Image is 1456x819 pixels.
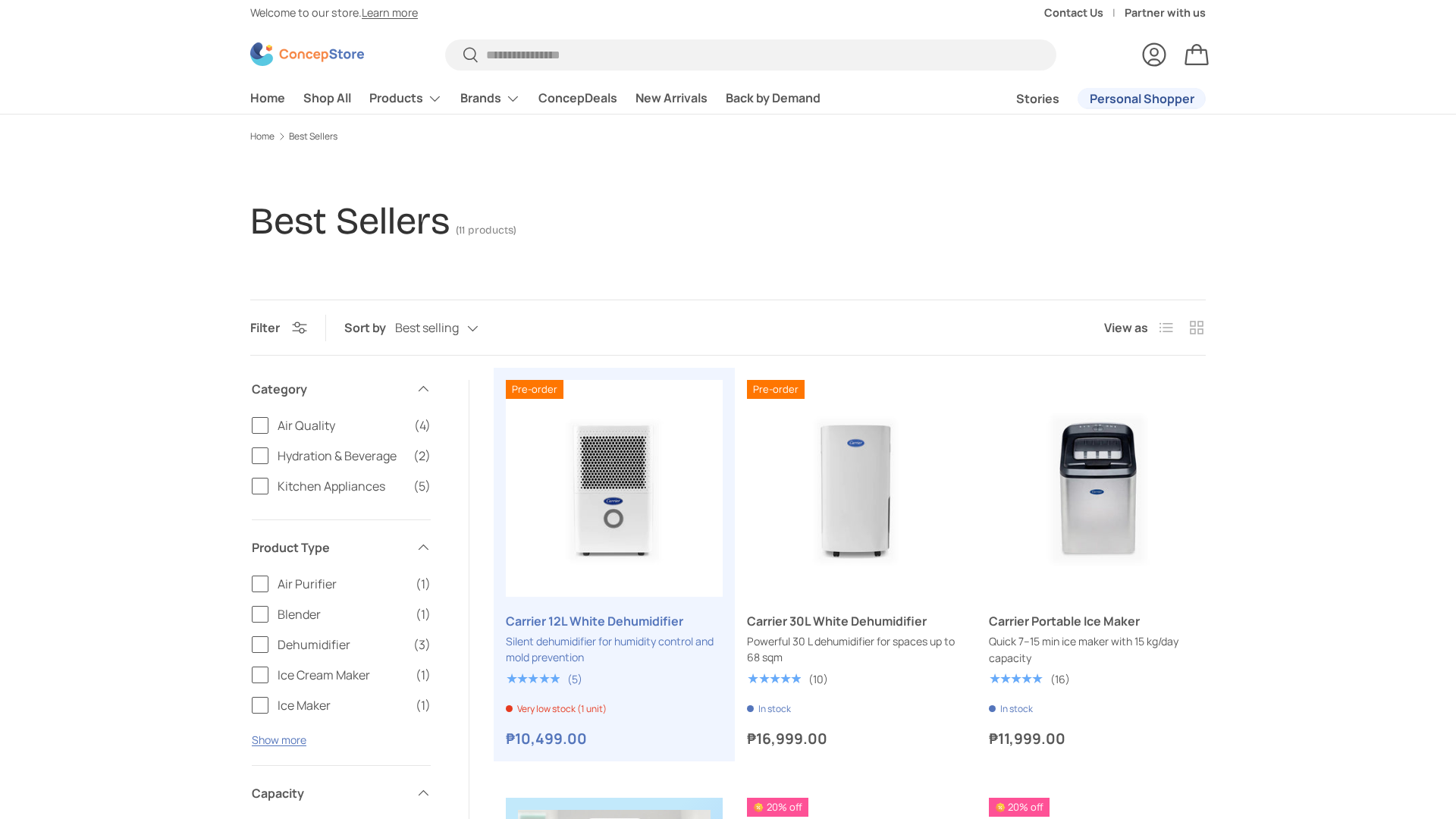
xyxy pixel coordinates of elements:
[413,635,431,654] span: (3)
[506,380,723,597] img: carrier-dehumidifier-12-liter-full-view-concepstore
[252,362,431,416] summary: Category
[1078,88,1206,109] a: Personal Shopper
[252,733,306,747] button: Show more
[252,538,406,557] span: Product Type
[250,130,1206,143] nav: Breadcrumbs
[344,318,395,337] label: Sort by
[252,784,406,802] span: Capacity
[250,83,821,114] nav: Primary
[989,380,1206,597] a: Carrier Portable Ice Maker
[989,798,1050,817] span: 20% off
[252,380,406,398] span: Category
[538,83,617,113] a: ConcepDeals
[989,613,1140,629] a: Carrier Portable Ice Maker
[250,83,285,113] a: Home
[747,380,805,399] span: Pre-order
[506,380,723,597] a: Carrier 12L White Dehumidifier
[278,447,404,465] span: Hydration & Beverage
[278,635,404,654] span: Dehumidifier
[360,83,451,114] summary: Products
[303,83,351,113] a: Shop All
[989,380,1206,597] img: carrier-ice-maker-full-view-concepstore
[506,380,563,399] span: Pre-order
[362,5,418,20] a: Learn more
[747,380,964,597] img: carrier-dehumidifier-30-liter-full-view-concepstore
[278,605,406,623] span: Blender
[250,319,307,336] button: Filter
[747,380,964,597] a: Carrier 30L White Dehumidifier
[416,605,431,623] span: (1)
[506,613,683,629] a: Carrier 12L White Dehumidifier
[980,83,1206,114] nav: Secondary
[416,696,431,714] span: (1)
[1104,318,1148,337] span: View as
[1125,5,1206,21] a: Partner with us
[635,83,708,113] a: New Arrivals
[747,613,927,629] a: Carrier 30L White Dehumidifier
[289,132,337,141] a: Best Sellers
[395,315,509,342] button: Best selling
[416,575,431,593] span: (1)
[369,83,442,114] a: Products
[456,224,516,237] span: (11 products)
[1090,93,1194,105] span: Personal Shopper
[395,321,459,335] span: Best selling
[413,447,431,465] span: (2)
[414,416,431,435] span: (4)
[250,42,364,66] img: ConcepStore
[460,83,520,114] a: Brands
[451,83,529,114] summary: Brands
[250,132,275,141] a: Home
[250,319,280,336] span: Filter
[278,477,404,495] span: Kitchen Appliances
[1044,5,1125,21] a: Contact Us
[278,416,405,435] span: Air Quality
[250,5,418,21] p: Welcome to our store.
[726,83,821,113] a: Back by Demand
[413,477,431,495] span: (5)
[416,666,431,684] span: (1)
[250,199,450,243] h1: Best Sellers
[278,575,406,593] span: Air Purifier
[747,798,808,817] span: 20% off
[252,520,431,575] summary: Product Type
[278,666,406,684] span: Ice Cream Maker
[1016,84,1059,114] a: Stories
[278,696,406,714] span: Ice Maker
